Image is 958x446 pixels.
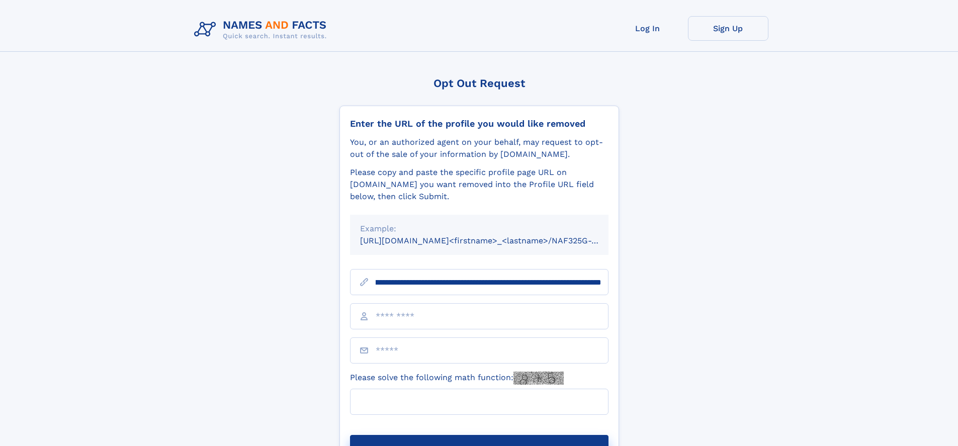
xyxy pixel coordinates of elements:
[350,118,608,129] div: Enter the URL of the profile you would like removed
[360,223,598,235] div: Example:
[360,236,628,245] small: [URL][DOMAIN_NAME]<firstname>_<lastname>/NAF325G-xxxxxxxx
[688,16,768,41] a: Sign Up
[339,77,619,90] div: Opt Out Request
[607,16,688,41] a: Log In
[350,136,608,160] div: You, or an authorized agent on your behalf, may request to opt-out of the sale of your informatio...
[350,166,608,203] div: Please copy and paste the specific profile page URL on [DOMAIN_NAME] you want removed into the Pr...
[350,372,564,385] label: Please solve the following math function:
[190,16,335,43] img: Logo Names and Facts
